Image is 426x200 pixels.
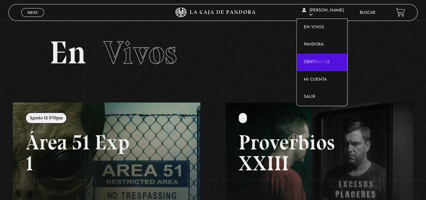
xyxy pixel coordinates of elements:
[302,8,344,17] span: [PERSON_NAME]
[297,19,347,36] a: En vivos
[103,33,177,72] span: Vivos
[25,16,41,21] span: Cerrar
[297,71,347,89] a: Mi cuenta
[297,54,347,71] a: Centinelas
[396,8,405,17] a: View your shopping cart
[297,36,347,54] a: Pandora
[297,88,347,106] a: Salir
[27,10,38,15] span: Menu
[50,37,377,69] h2: En
[360,11,375,15] a: Buscar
